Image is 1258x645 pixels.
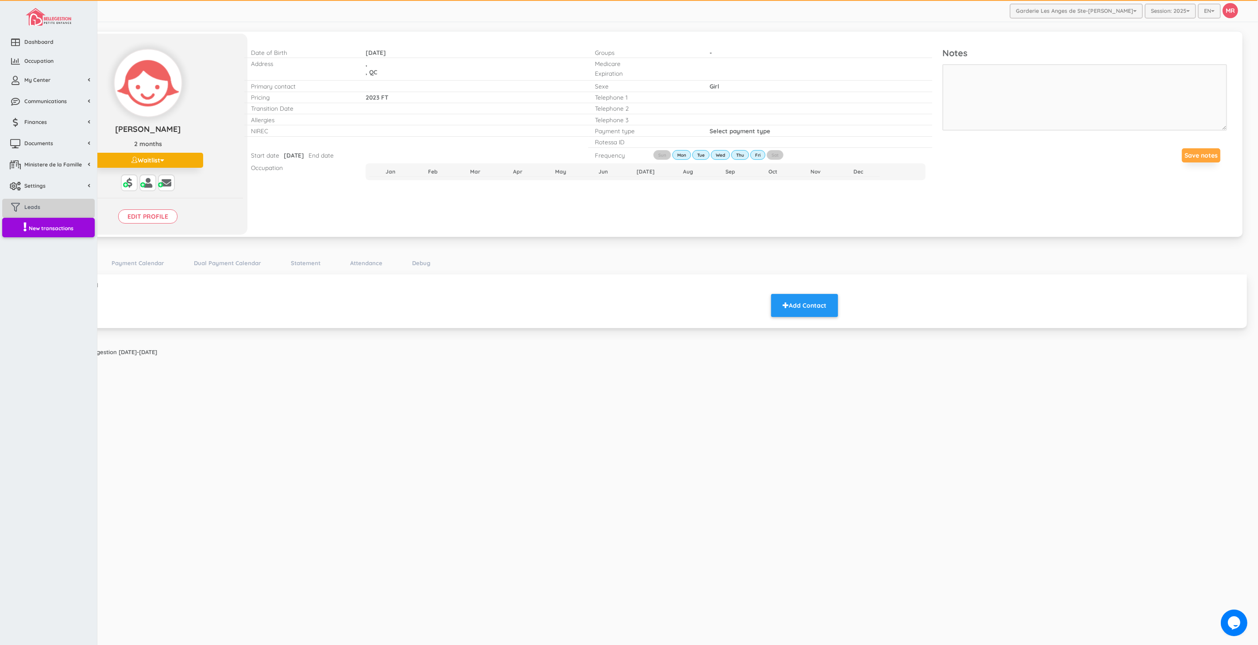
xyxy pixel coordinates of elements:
[366,49,386,56] span: [DATE]
[710,82,719,90] span: Girl
[595,127,696,135] p: Payment type
[251,163,352,172] p: Occupation
[46,348,157,355] strong: Copyright © Bellegestion [DATE]-[DATE]
[595,48,696,57] p: Groups
[539,167,582,177] th: May
[366,68,367,76] span: ,
[653,150,671,160] label: Sun
[837,167,880,177] th: Dec
[672,150,691,160] label: Mon
[750,150,765,160] label: Fri
[1221,610,1249,636] iframe: chat widget
[369,68,377,76] span: QC
[189,257,266,270] a: Dual Payment Calendar
[118,209,178,224] input: Edit profile
[752,167,795,177] th: Oct
[51,281,838,290] p: No contact found
[26,8,71,26] img: image
[2,156,95,175] a: Ministere de la Famille
[251,48,352,57] p: Date of Birth
[942,47,1227,60] p: Notes
[795,167,837,177] th: Nov
[2,114,95,133] a: Finances
[24,97,67,105] span: Communications
[24,161,82,168] span: Ministere de la Famille
[346,257,387,270] a: Attendance
[2,53,95,72] a: Occupation
[286,257,325,270] a: Statement
[24,38,54,46] span: Dashboard
[369,167,412,177] th: Jan
[667,167,709,177] th: Aug
[709,167,752,177] th: Sep
[595,138,696,146] p: Rotessa ID
[93,153,203,168] button: Waitlist
[731,150,749,160] label: Thu
[2,218,95,238] a: New transactions
[24,139,53,147] span: Documents
[284,151,304,159] span: [DATE]
[595,104,696,112] p: Telephone 2
[251,151,279,159] p: Start date
[251,104,352,112] p: Transition Date
[2,72,95,91] a: My Center
[624,167,667,177] th: [DATE]
[595,151,639,159] p: Frequency
[454,167,497,177] th: Mar
[710,48,868,57] p: -
[29,224,73,232] span: New transactions
[251,116,352,124] p: Allergies
[24,203,40,211] span: Leads
[115,124,181,134] span: [PERSON_NAME]
[107,257,169,270] a: Payment Calendar
[251,93,352,101] p: Pricing
[24,118,47,126] span: Finances
[582,167,624,177] th: Jun
[497,167,539,177] th: Apr
[309,151,334,159] p: End date
[692,150,710,160] label: Tue
[53,139,243,148] p: 2 months
[595,93,696,101] p: Telephone 1
[2,34,95,53] a: Dashboard
[2,178,95,197] a: Settings
[771,294,838,317] button: Add Contact
[595,116,696,124] p: Telephone 3
[595,69,696,77] p: Expiration
[2,93,95,112] a: Communications
[2,199,95,218] a: Leads
[24,76,50,84] span: My Center
[115,50,181,116] img: Click to change profile pic
[366,93,388,101] span: 2023 FT
[366,60,367,67] span: ,
[2,135,95,154] a: Documents
[251,59,352,68] p: Address
[24,182,46,189] span: Settings
[595,59,696,68] p: Medicare
[711,150,730,160] label: Wed
[408,257,435,270] a: Debug
[710,127,770,135] span: Select payment type
[24,57,54,65] span: Occupation
[595,82,696,90] p: Sexe
[251,127,352,135] p: NIREC
[251,82,352,90] p: Primary contact
[767,150,783,160] label: Sat
[412,167,454,177] th: Feb
[1182,148,1220,162] button: Save notes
